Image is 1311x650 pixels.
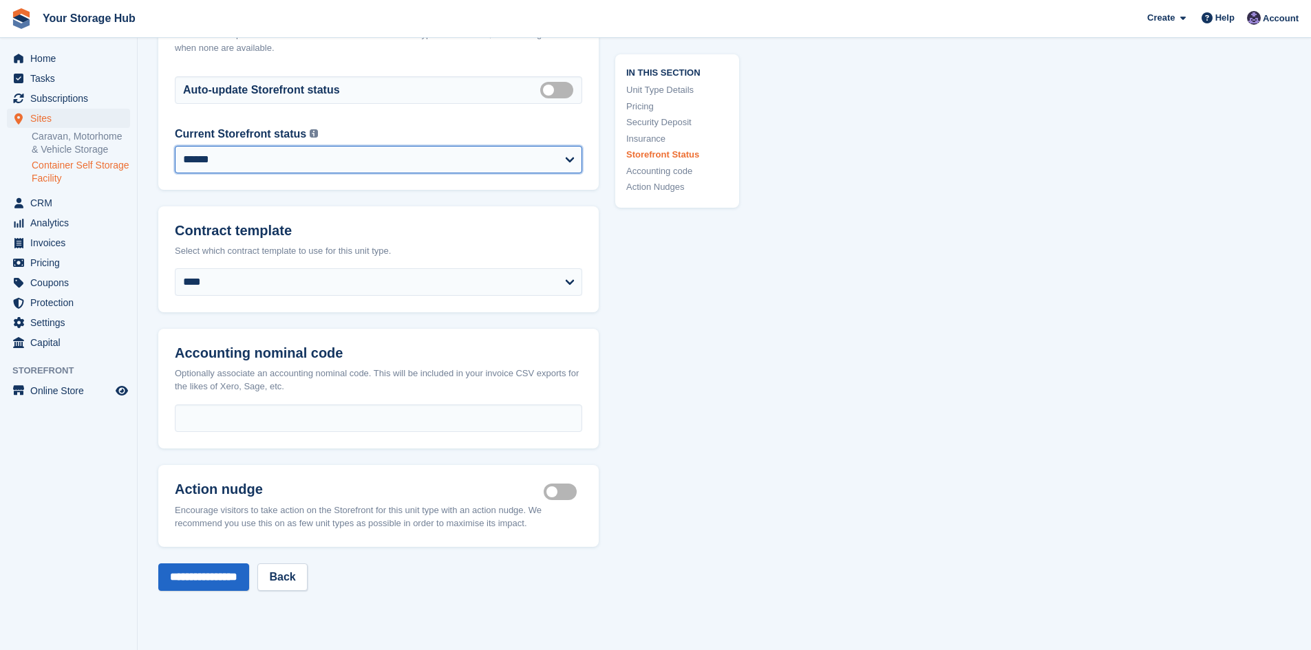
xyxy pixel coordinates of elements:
img: stora-icon-8386f47178a22dfd0bd8f6a31ec36ba5ce8667c1dd55bd0f319d3a0aa187defe.svg [11,8,32,29]
a: Back [257,563,307,591]
span: Account [1263,12,1299,25]
a: Security Deposit [626,116,728,129]
label: Current Storefront status [175,126,306,142]
span: Storefront [12,364,137,378]
label: Auto-update Storefront status [183,82,340,98]
h2: Contract template [175,223,582,239]
a: menu [7,381,130,400]
h2: Accounting nominal code [175,345,582,361]
span: Coupons [30,273,113,292]
a: menu [7,313,130,332]
span: Create [1147,11,1175,25]
a: menu [7,293,130,312]
a: menu [7,109,130,128]
a: menu [7,233,130,252]
span: Sites [30,109,113,128]
a: Your Storage Hub [37,7,141,30]
a: menu [7,69,130,88]
a: Insurance [626,131,728,145]
span: Pricing [30,253,113,272]
a: menu [7,49,130,68]
a: menu [7,89,130,108]
span: CRM [30,193,113,213]
a: Caravan, Motorhome & Vehicle Storage [32,130,130,156]
a: Pricing [626,99,728,113]
a: menu [7,253,130,272]
span: Capital [30,333,113,352]
span: Protection [30,293,113,312]
div: Select which contract template to use for this unit type. [175,244,582,258]
span: Settings [30,313,113,332]
label: Is active [544,490,582,492]
a: Storefront Status [626,148,728,162]
a: Preview store [114,382,130,399]
a: menu [7,213,130,232]
span: Analytics [30,213,113,232]
a: menu [7,193,130,213]
a: Container Self Storage Facility [32,159,130,185]
a: menu [7,273,130,292]
label: Auto manage storefront status [540,89,579,91]
span: Help [1215,11,1235,25]
h2: Action nudge [175,481,544,498]
span: In this section [626,65,728,78]
div: Encourage visitors to take action on the Storefront for this unit type with an action nudge. We r... [175,503,582,530]
div: Optionally associate an accounting nominal code. This will be included in your invoice CSV export... [175,367,582,393]
span: Subscriptions [30,89,113,108]
span: Invoices [30,233,113,252]
a: menu [7,333,130,352]
a: Action Nudges [626,180,728,194]
img: icon-info-grey-7440780725fd019a000dd9b08b2336e03edf1995a4989e88bcd33f0948082b44.svg [310,129,318,138]
span: Online Store [30,381,113,400]
img: Liam Beddard [1247,11,1261,25]
span: Tasks [30,69,113,88]
a: Unit Type Details [626,83,728,97]
a: Accounting code [626,164,728,177]
span: Home [30,49,113,68]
